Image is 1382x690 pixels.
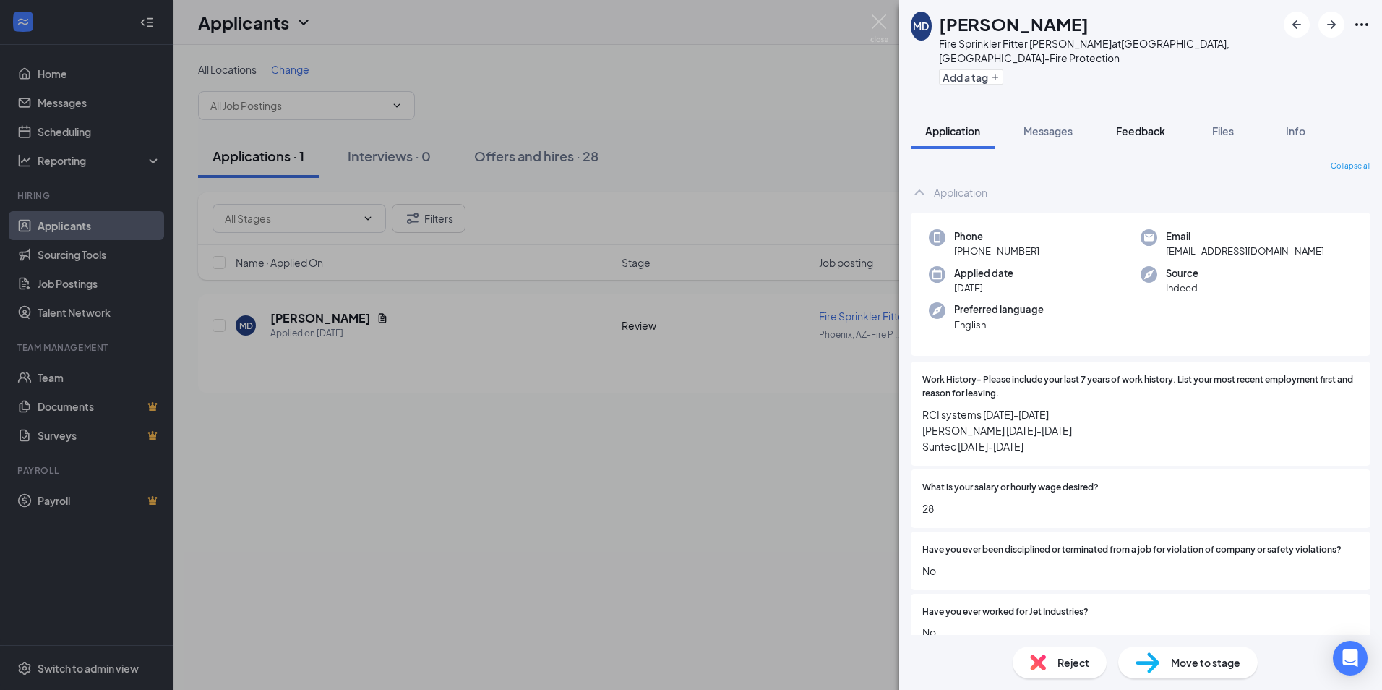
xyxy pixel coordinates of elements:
div: Fire Sprinkler Fitter [PERSON_NAME] at [GEOGRAPHIC_DATA], [GEOGRAPHIC_DATA]-Fire Protection [939,36,1276,65]
span: Phone [954,229,1039,244]
span: No [922,624,1359,640]
span: Feedback [1116,124,1165,137]
div: Application [934,185,987,200]
span: Source [1166,266,1198,281]
span: RCI systems [DATE]-[DATE] [PERSON_NAME] [DATE]-[DATE] Suntec [DATE]-[DATE] [922,406,1359,454]
span: Reject [1057,655,1089,670]
span: Collapse all [1331,161,1370,172]
h1: [PERSON_NAME] [939,12,1089,36]
button: ArrowRight [1318,12,1344,38]
span: Application [925,124,980,137]
span: Preferred language [954,302,1044,317]
div: Open Intercom Messenger [1333,641,1368,676]
span: 28 [922,501,1359,516]
span: [DATE] [954,281,1013,295]
span: [PHONE_NUMBER] [954,244,1039,258]
span: Move to stage [1171,655,1240,670]
span: What is your salary or hourly wage desired? [922,481,1099,495]
button: PlusAdd a tag [939,69,1003,85]
span: Have you ever been disciplined or terminated from a job for violation of company or safety violat... [922,543,1342,557]
svg: ArrowRight [1323,16,1340,33]
span: [EMAIL_ADDRESS][DOMAIN_NAME] [1166,244,1324,258]
svg: ChevronUp [911,184,928,201]
span: No [922,563,1359,579]
span: Messages [1023,124,1073,137]
span: English [954,318,1044,332]
span: Work History- Please include your last 7 years of work history. List your most recent employment ... [922,373,1359,401]
svg: ArrowLeftNew [1288,16,1305,33]
span: Files [1212,124,1234,137]
span: Indeed [1166,281,1198,295]
div: MD [913,19,929,33]
svg: Ellipses [1353,16,1370,33]
button: ArrowLeftNew [1284,12,1310,38]
span: Email [1166,229,1324,244]
svg: Plus [991,73,1000,82]
span: Info [1286,124,1305,137]
span: Have you ever worked for Jet Industries? [922,605,1089,619]
span: Applied date [954,266,1013,281]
